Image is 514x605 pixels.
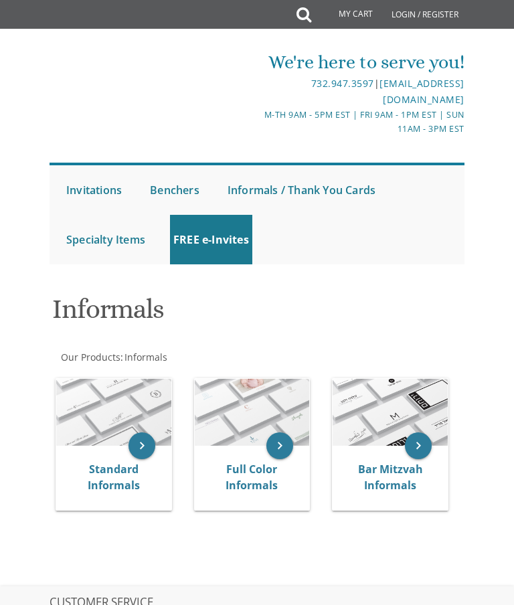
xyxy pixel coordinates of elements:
a: Informals [123,351,167,363]
a: Bar Mitzvah Informals [358,462,423,493]
a: Benchers [147,165,203,215]
div: M-Th 9am - 5pm EST | Fri 9am - 1pm EST | Sun 11am - 3pm EST [258,108,464,137]
div: : [50,351,464,364]
a: keyboard_arrow_right [405,432,432,459]
a: Our Products [60,351,120,363]
div: We're here to serve you! [258,49,464,76]
a: My Cart [310,1,382,28]
span: Informals [124,351,167,363]
div: | [258,76,464,108]
a: [EMAIL_ADDRESS][DOMAIN_NAME] [379,77,464,106]
a: keyboard_arrow_right [128,432,155,459]
a: Informals / Thank You Cards [224,165,379,215]
a: Full Color Informals [226,462,278,493]
a: Specialty Items [63,215,149,264]
a: Standard Informals [88,462,140,493]
img: Full Color Informals [195,379,310,446]
img: Standard Informals [56,379,171,446]
a: 732.947.3597 [311,77,374,90]
img: Bar Mitzvah Informals [333,379,448,446]
h1: Informals [52,294,461,334]
a: Invitations [63,165,125,215]
a: keyboard_arrow_right [266,432,293,459]
a: FREE e-Invites [170,215,252,264]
